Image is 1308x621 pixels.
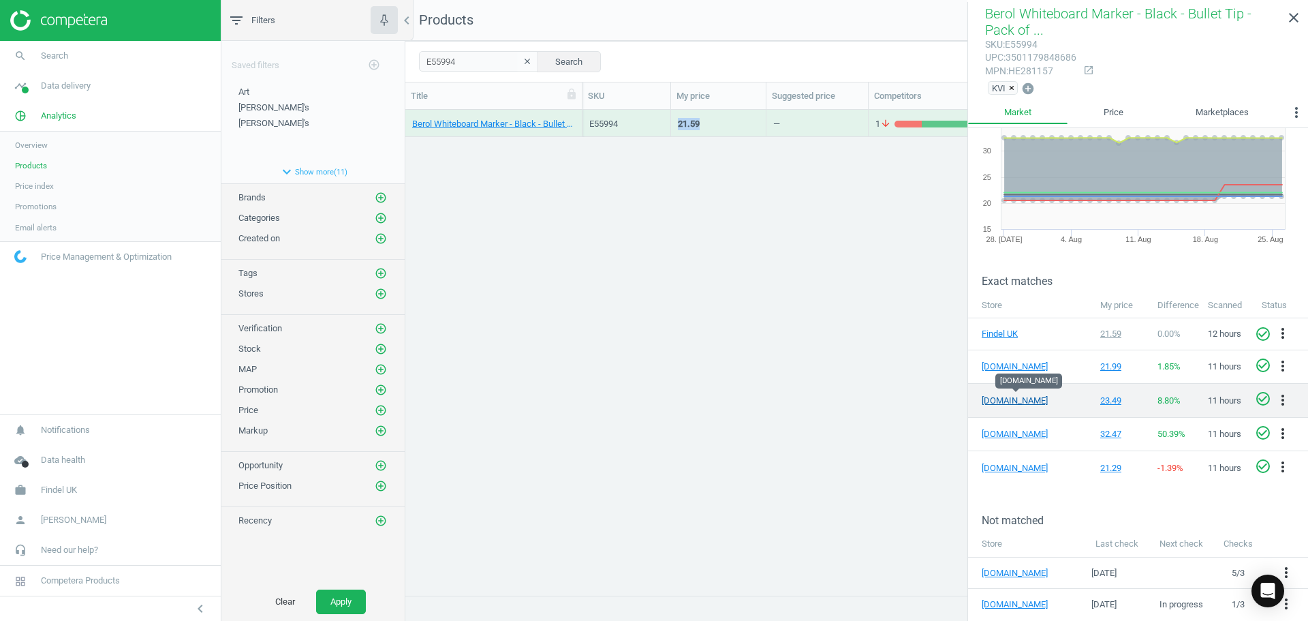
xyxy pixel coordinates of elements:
[7,103,33,129] i: pie_chart_outlined
[374,404,388,417] button: add_circle_outline
[772,90,862,102] div: Suggested price
[983,225,991,233] text: 15
[7,43,33,69] i: search
[678,118,700,130] div: 21.59
[1193,235,1218,243] tspan: 18. Aug
[1009,82,1017,94] button: ×
[985,39,1003,50] span: sku
[419,12,473,28] span: Products
[41,424,90,436] span: Notifications
[238,233,280,243] span: Created on
[374,191,388,205] button: add_circle_outline
[1255,292,1308,318] th: Status
[1214,531,1262,557] th: Checks
[676,90,760,102] div: My price
[374,232,388,245] button: add_circle_outline
[375,404,387,416] i: add_circle_outline
[238,192,266,202] span: Brands
[589,118,664,130] div: E55994
[982,599,1063,611] a: [DOMAIN_NAME]
[1100,395,1144,407] div: 23.49
[412,118,575,130] a: Berol Whiteboard Marker - Black - Bullet Tip - Pack of 48 48 Pack
[7,537,33,563] i: headset_mic
[1275,392,1291,410] button: more_vert
[7,507,33,533] i: person
[983,173,991,181] text: 25
[15,140,48,151] span: Overview
[1255,425,1271,441] i: check_circle_outline
[1100,462,1144,474] div: 21.29
[1255,357,1271,374] i: check_circle_outline
[192,601,208,617] i: chevron_left
[1157,361,1181,372] span: 1.85 %
[374,424,388,438] button: add_circle_outline
[183,600,217,618] button: chevron_left
[1275,459,1291,476] button: more_vert
[405,110,1308,585] div: grid
[968,101,1068,124] a: Market
[261,590,309,614] button: Clear
[375,343,387,355] i: add_circle_outline
[995,374,1062,389] div: [DOMAIN_NAME]
[374,322,388,335] button: add_circle_outline
[1278,596,1294,612] i: more_vert
[982,361,1050,373] a: [DOMAIN_NAME]
[1021,82,1035,95] i: add_circle
[537,51,601,72] button: Search
[985,5,1251,38] span: Berol Whiteboard Marker - Black - Bullet Tip - Pack of ...
[374,211,388,225] button: add_circle_outline
[1275,425,1291,443] button: more_vert
[1149,589,1213,620] td: In progress
[1275,325,1291,342] i: more_vert
[374,267,388,280] button: add_circle_outline
[1255,458,1271,474] i: check_circle_outline
[374,383,388,397] button: add_circle_outline
[874,90,1026,102] div: Competitors
[1275,358,1291,376] button: more_vert
[15,201,57,212] span: Promotions
[7,73,33,99] i: timeline
[375,384,387,396] i: add_circle_outline
[1093,292,1151,318] th: My price
[1208,395,1241,406] span: 11 hours
[1076,65,1094,77] a: open_in_new
[15,222,57,233] span: Email alerts
[251,14,275,27] span: Filters
[14,250,27,263] img: wGWNvw8QSZomAAAAABJRU5ErkJggg==
[375,425,387,437] i: add_circle_outline
[238,515,272,526] span: Recency
[982,428,1050,440] a: [DOMAIN_NAME]
[1286,10,1302,26] i: close
[1208,429,1241,439] span: 11 hours
[982,275,1308,288] h3: Exact matches
[1208,463,1241,473] span: 11 hours
[1278,564,1294,581] i: more_vert
[375,212,387,224] i: add_circle_outline
[1214,557,1262,589] td: 5 / 3
[1100,428,1144,440] div: 32.47
[773,118,780,135] div: —
[588,90,665,102] div: SKU
[375,459,387,472] i: add_circle_outline
[1159,101,1285,124] a: Marketplaces
[41,50,68,62] span: Search
[374,342,388,356] button: add_circle_outline
[41,575,120,587] span: Competera Products
[7,477,33,503] i: work
[375,232,387,245] i: add_circle_outline
[982,514,1308,527] h3: Not matched
[374,514,388,528] button: add_circle_outline
[375,515,387,527] i: add_circle_outline
[1255,326,1271,342] i: check_circle_outline
[983,199,991,207] text: 20
[1100,361,1144,373] div: 21.99
[968,292,1093,318] th: Store
[41,514,106,526] span: [PERSON_NAME]
[411,90,576,102] div: Title
[982,395,1050,407] a: [DOMAIN_NAME]
[1151,292,1201,318] th: Difference
[374,287,388,301] button: add_circle_outline
[982,567,1063,579] a: [DOMAIN_NAME]
[221,160,405,183] button: expand_moreShow more(11)
[41,454,85,466] span: Data health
